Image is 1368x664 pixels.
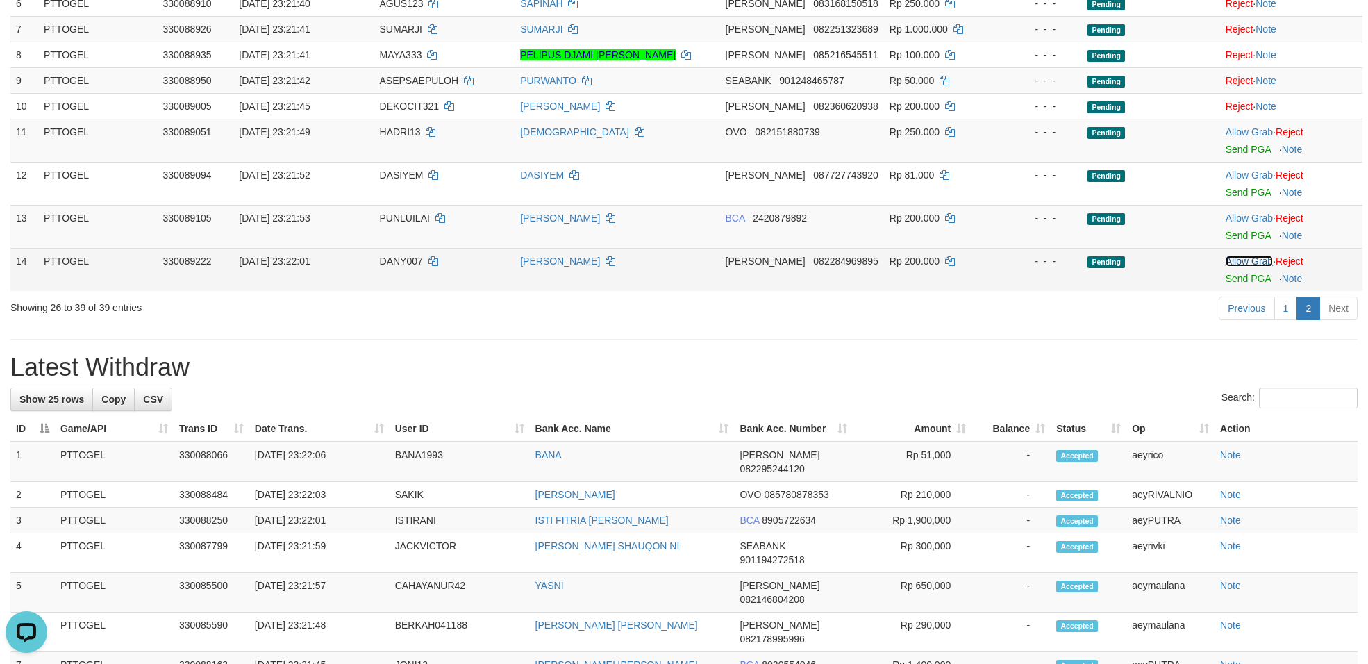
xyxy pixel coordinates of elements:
[520,101,600,112] a: [PERSON_NAME]
[1087,50,1125,62] span: Pending
[853,508,971,533] td: Rp 1,900,000
[1256,49,1276,60] a: Note
[1056,490,1098,501] span: Accepted
[1220,205,1362,248] td: ·
[1319,297,1358,320] a: Next
[1215,416,1358,442] th: Action
[813,49,878,60] span: Copy 085216545511 to clipboard
[1256,24,1276,35] a: Note
[1220,162,1362,205] td: ·
[239,24,310,35] span: [DATE] 23:21:41
[853,442,971,482] td: Rp 51,000
[1126,573,1215,613] td: aeymaulana
[10,442,55,482] td: 1
[890,101,940,112] span: Rp 200.000
[174,573,249,613] td: 330085500
[1220,449,1241,460] a: Note
[38,248,158,291] td: PTTOGEL
[853,416,971,442] th: Amount: activate to sort column ascending
[535,489,615,500] a: [PERSON_NAME]
[1087,76,1125,88] span: Pending
[38,93,158,119] td: PTTOGEL
[174,533,249,573] td: 330087799
[174,613,249,652] td: 330085590
[971,573,1051,613] td: -
[390,508,530,533] td: ISTIRANI
[740,489,761,500] span: OVO
[162,101,211,112] span: 330089005
[55,533,174,573] td: PTTOGEL
[249,613,390,652] td: [DATE] 23:21:48
[55,573,174,613] td: PTTOGEL
[1220,119,1362,162] td: ·
[10,205,38,248] td: 13
[1126,508,1215,533] td: aeyPUTRA
[520,75,576,86] a: PURWANTO
[726,256,806,267] span: [PERSON_NAME]
[38,42,158,67] td: PTTOGEL
[726,101,806,112] span: [PERSON_NAME]
[390,613,530,652] td: BERKAH041188
[753,213,807,224] span: Copy 2420879892 to clipboard
[380,24,422,35] span: SUMARJI
[740,540,785,551] span: SEABANK
[1226,187,1271,198] a: Send PGA
[19,394,84,405] span: Show 25 rows
[1220,515,1241,526] a: Note
[239,75,310,86] span: [DATE] 23:21:42
[853,482,971,508] td: Rp 210,000
[1126,416,1215,442] th: Op: activate to sort column ascending
[10,508,55,533] td: 3
[535,449,562,460] a: BANA
[740,620,819,631] span: [PERSON_NAME]
[1008,254,1076,268] div: - - -
[55,442,174,482] td: PTTOGEL
[10,416,55,442] th: ID: activate to sort column descending
[1051,416,1126,442] th: Status: activate to sort column ascending
[1226,75,1253,86] a: Reject
[239,256,310,267] span: [DATE] 23:22:01
[740,580,819,591] span: [PERSON_NAME]
[520,24,562,35] a: SUMARJI
[1087,213,1125,225] span: Pending
[1220,248,1362,291] td: ·
[390,416,530,442] th: User ID: activate to sort column ascending
[162,24,211,35] span: 330088926
[1056,515,1098,527] span: Accepted
[535,540,680,551] a: [PERSON_NAME] SHAUQON NI
[1220,489,1241,500] a: Note
[726,24,806,35] span: [PERSON_NAME]
[1056,620,1098,632] span: Accepted
[1220,67,1362,93] td: ·
[1226,213,1276,224] span: ·
[1008,99,1076,113] div: - - -
[1226,24,1253,35] a: Reject
[890,24,948,35] span: Rp 1.000.000
[1226,256,1273,267] a: Allow Grab
[38,205,158,248] td: PTTOGEL
[1226,273,1271,284] a: Send PGA
[1226,230,1271,241] a: Send PGA
[380,101,440,112] span: DEKOCIT321
[734,416,853,442] th: Bank Acc. Number: activate to sort column ascending
[853,613,971,652] td: Rp 290,000
[1226,126,1276,138] span: ·
[1087,101,1125,113] span: Pending
[971,508,1051,533] td: -
[1126,613,1215,652] td: aeymaulana
[1226,169,1273,181] a: Allow Grab
[6,6,47,47] button: Open LiveChat chat widget
[380,75,459,86] span: ASEPSAEPULOH
[239,49,310,60] span: [DATE] 23:21:41
[10,16,38,42] td: 7
[755,126,819,138] span: Copy 082151880739 to clipboard
[162,49,211,60] span: 330088935
[38,67,158,93] td: PTTOGEL
[38,16,158,42] td: PTTOGEL
[1008,48,1076,62] div: - - -
[890,169,935,181] span: Rp 81.000
[726,169,806,181] span: [PERSON_NAME]
[1056,581,1098,592] span: Accepted
[162,75,211,86] span: 330088950
[249,482,390,508] td: [DATE] 23:22:03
